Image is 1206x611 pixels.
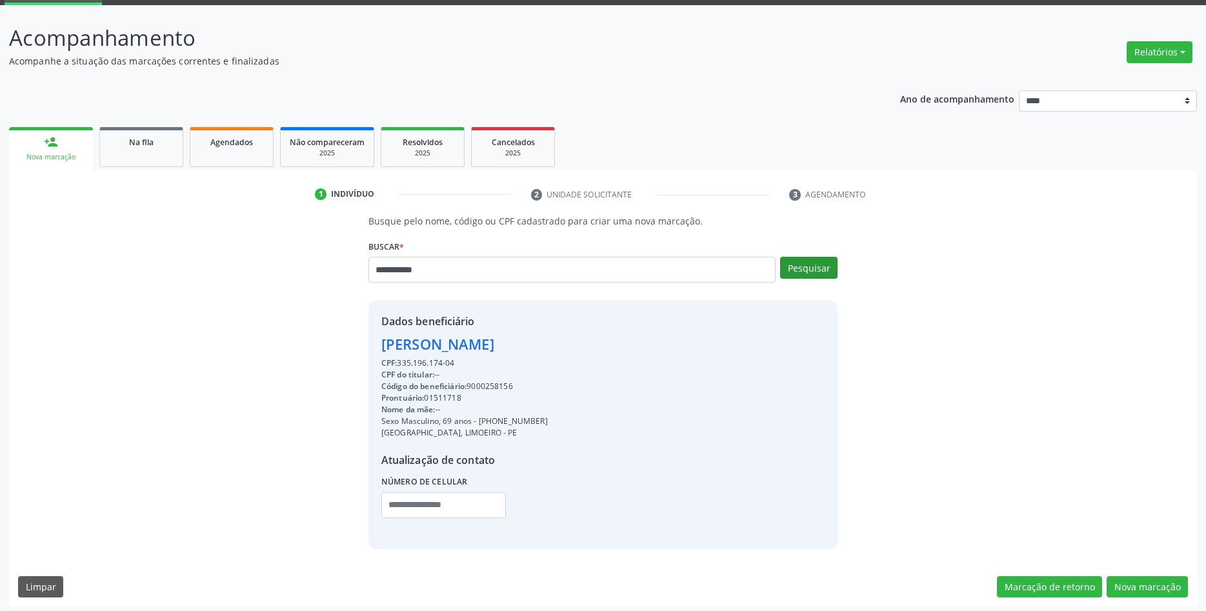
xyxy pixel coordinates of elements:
p: Acompanhamento [9,22,841,54]
div: 335.196.174-04 [381,357,548,369]
button: Pesquisar [780,257,838,279]
div: person_add [44,135,58,149]
div: -- [381,369,548,381]
span: CPF do titular: [381,369,434,380]
div: Nova marcação [18,152,84,162]
div: Dados beneficiário [381,314,548,329]
button: Relatórios [1127,41,1192,63]
div: 9000258156 [381,381,548,392]
span: Não compareceram [290,137,365,148]
div: [GEOGRAPHIC_DATA], LIMOEIRO - PE [381,427,548,439]
div: 2025 [481,148,545,158]
div: -- [381,404,548,416]
div: 1 [315,188,327,200]
div: Atualização de contato [381,452,548,468]
p: Acompanhe a situação das marcações correntes e finalizadas [9,54,841,68]
label: Número de celular [381,472,468,492]
div: 2025 [390,148,455,158]
button: Limpar [18,576,63,598]
label: Buscar [368,237,404,257]
span: Cancelados [492,137,535,148]
div: 2025 [290,148,365,158]
div: 01511718 [381,392,548,404]
div: Indivíduo [331,188,374,200]
span: Código do beneficiário: [381,381,467,392]
span: Nome da mãe: [381,404,436,415]
span: Prontuário: [381,392,425,403]
p: Ano de acompanhamento [900,90,1014,106]
button: Marcação de retorno [997,576,1102,598]
p: Busque pelo nome, código ou CPF cadastrado para criar uma nova marcação. [368,214,838,228]
div: Sexo Masculino, 69 anos - [PHONE_NUMBER] [381,416,548,427]
span: Na fila [129,137,154,148]
span: CPF: [381,357,397,368]
button: Nova marcação [1107,576,1188,598]
div: [PERSON_NAME] [381,334,548,355]
span: Resolvidos [403,137,443,148]
span: Agendados [210,137,253,148]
